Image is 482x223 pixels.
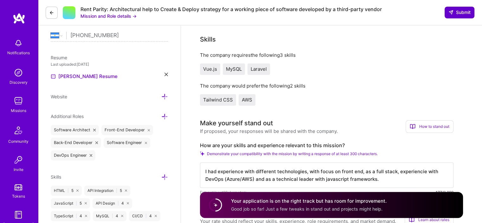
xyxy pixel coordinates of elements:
[70,26,168,45] input: +1 (000) 000-0000
[148,129,150,131] i: icon Close
[12,154,25,166] img: Invite
[93,129,96,131] i: icon Close
[10,79,28,86] div: Discovery
[93,211,126,221] div: MySQL 4
[51,138,101,148] div: Back-End Developer
[200,162,453,188] textarea: I had experience with different technologies, with focus on front end, as a full stack, experienc...
[116,188,117,193] span: |
[12,193,25,200] div: Tokens
[129,211,160,221] div: CI/CD 4
[200,142,453,149] label: How are your skills and experience relevant to this mission?
[76,213,77,219] span: |
[67,188,69,193] span: |
[51,94,67,99] span: Website
[104,138,151,148] div: Software Engineer
[231,198,387,204] h4: Your application is on the right track but has room for improvement.
[49,10,54,15] i: icon LeftArrowDark
[7,49,30,56] div: Notifications
[231,206,382,212] span: Good job so far! Just a few tweaks in stand out and projects might help.
[448,9,471,16] span: Submit
[11,123,26,138] img: Community
[12,37,25,49] img: bell
[200,189,247,196] span: Enter at least 20 characters.
[51,174,61,180] span: Skills
[8,138,29,145] div: Community
[200,82,453,89] div: The company would prefer the following 2 skills
[101,125,153,135] div: Front-End Developer
[203,66,217,72] span: Vue.js
[155,215,157,217] i: icon Close
[76,189,79,192] i: icon Close
[95,141,98,144] i: icon Close
[51,125,99,135] div: Software Architect
[242,97,252,103] span: AWS
[406,120,453,133] div: How to stand out
[51,61,168,68] div: Last uploaded: [DATE]
[436,189,453,196] div: 177/3,000
[226,66,242,72] span: MySQL
[121,215,123,217] i: icon Close
[14,166,23,173] div: Invite
[84,186,130,196] div: API Integration 5
[51,186,82,196] div: HTML 5
[125,189,127,192] i: icon Close
[118,201,119,206] span: |
[51,211,90,221] div: TypeScript 4
[112,213,113,219] span: |
[127,202,129,204] i: icon Close
[207,151,378,156] span: Demonstrate your compatibility with the mission by writing a response of at least 300 characters.
[85,215,87,217] i: icon Close
[448,10,453,15] i: icon SendLight
[445,7,474,18] button: Submit
[251,66,267,72] span: Laravel
[80,13,137,19] button: Mission and Role details →
[12,66,25,79] img: discovery
[200,52,453,58] div: The company requires the following 3 skills
[51,74,56,79] img: Resume
[200,118,273,128] div: Make yourself stand out
[51,198,90,208] div: JavaScript 5
[85,202,87,204] i: icon Close
[203,97,233,103] span: Tailwind CSS
[200,151,204,156] i: Check
[13,13,25,24] img: logo
[12,95,25,107] img: teamwork
[145,141,147,144] i: icon Close
[90,154,92,157] i: icon Close
[51,114,84,119] span: Additional Roles
[51,55,67,60] span: Resume
[200,35,216,44] div: Skills
[12,208,25,221] img: guide book
[409,217,415,223] i: icon BookOpen
[410,124,415,129] i: icon BookOpen
[15,184,22,190] img: tokens
[93,198,132,208] div: API Design 4
[145,213,147,219] span: |
[51,73,118,80] a: [PERSON_NAME] Resume
[76,201,77,206] span: |
[200,128,338,134] div: If proposed, your responses will be shared with the company.
[164,73,168,76] i: icon Close
[80,6,382,13] div: Rent Parity: Architectural help to Create & Deploy strategy for a working piece of software devel...
[51,150,95,161] div: DevOps Engineer
[11,107,26,114] div: Missions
